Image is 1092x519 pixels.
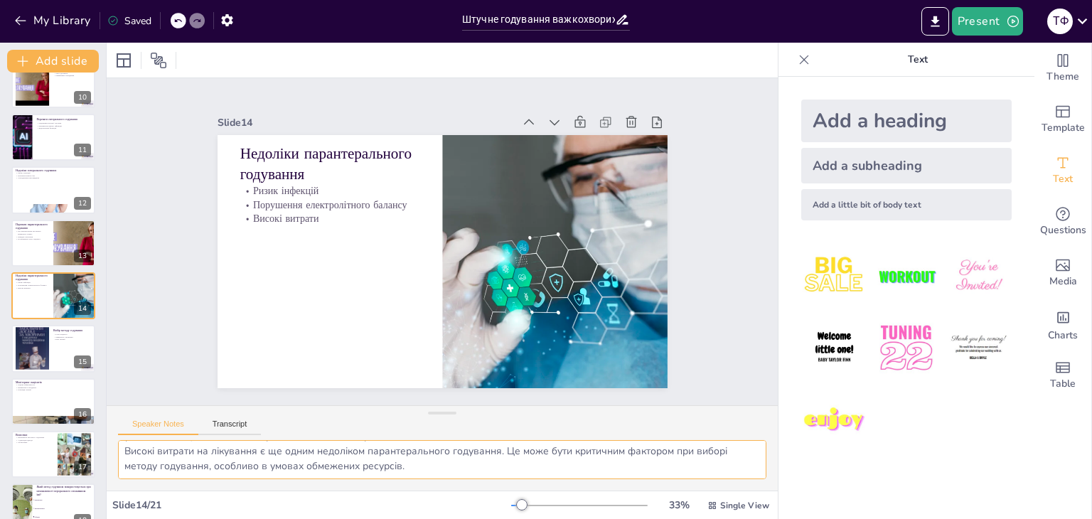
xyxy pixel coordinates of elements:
img: 1.jpeg [801,243,867,309]
div: 13 [11,220,95,267]
span: Theme [1046,69,1079,85]
div: 17 [74,461,91,473]
div: Add a subheading [801,148,1012,183]
p: Вибір методу годування [53,328,91,333]
div: 16 [74,408,91,421]
div: 15 [74,355,91,368]
p: Ризик інфекцій [240,184,419,198]
p: Моніторинг [16,442,53,444]
p: Недоліки ентерального годування [16,168,91,173]
img: 4.jpeg [801,315,867,381]
div: Add a table [1034,350,1091,401]
p: Text [815,43,1020,77]
p: Високі витрати [240,212,419,226]
span: Charts [1048,328,1078,343]
p: Без використання шлунково-кишкового тракту [16,230,49,235]
div: 13 [74,250,91,262]
p: Порушення електролітного балансу [16,284,49,287]
textarea: Ризик інфекцій є одним з основних недоліків парантерального годування. Це може статися через введ... [118,440,766,479]
div: Add a little bit of body text [801,189,1012,220]
p: Порушення електролітного балансу [240,198,419,212]
p: Ускладнення при введенні [16,177,91,180]
p: Зменшення ризику інфекцій [36,124,91,127]
div: 14 [11,272,95,319]
p: Тип годування [53,71,91,74]
div: 33 % [662,498,696,512]
p: Підтримка імунної системи [36,122,91,124]
span: Table [1050,376,1076,392]
div: 16 [11,378,95,425]
input: Insert title [462,9,615,30]
button: Add slide [7,50,99,73]
img: 6.jpeg [946,315,1012,381]
button: Export to PowerPoint [921,7,949,36]
div: Change the overall theme [1034,43,1091,94]
div: 17 [11,431,95,478]
p: Відновлення функцій [36,127,91,130]
p: Тривалість лікування [53,336,91,338]
p: Який метод годування використовується при неможливості перорального споживання їжі? [36,485,91,497]
img: 5.jpeg [873,315,939,381]
p: Корекція терапії [16,388,91,391]
p: Високі витрати [16,287,49,289]
p: Важливість штучного годування [16,436,53,439]
button: Speaker Notes [118,419,198,435]
p: Ризик інфекцій [16,282,49,284]
span: Парантеральне [35,507,95,508]
div: Slide 14 [218,116,514,129]
button: Present [952,7,1023,36]
span: Text [1053,171,1073,187]
div: Saved [107,14,151,28]
p: Швидке засвоєння [16,235,49,238]
div: Add text boxes [1034,145,1091,196]
div: Add ready made slides [1034,94,1091,145]
img: 2.jpeg [873,243,939,309]
div: Add charts and graphs [1034,299,1091,350]
p: Стан пацієнта [53,333,91,336]
img: 7.jpeg [801,387,867,454]
div: Add a heading [801,100,1012,142]
span: Media [1049,274,1077,289]
div: 14 [74,302,91,315]
img: 3.jpeg [946,243,1012,309]
p: Переваги парантерального годування [16,223,49,230]
div: Layout [112,49,135,72]
span: Template [1042,120,1085,136]
div: Slide 14 / 21 [112,498,511,512]
span: Position [150,52,167,69]
p: Непереносимість їжі [16,174,91,177]
p: Переваги ентерального годування [36,117,91,122]
p: Ризик аспірації [16,172,91,175]
div: Add images, graphics, shapes or video [1034,247,1091,299]
p: Оцінка ефективності [16,383,91,386]
p: Моніторинг пацієнтів [16,380,91,384]
p: Висновки [16,433,53,437]
p: Недоліки парантерального годування [240,143,419,185]
button: Transcript [198,419,262,435]
div: 12 [11,166,95,213]
span: Questions [1040,223,1086,238]
p: Цілі терапії [53,338,91,341]
div: 10 [74,91,91,104]
p: Адаптація підходу [16,439,53,442]
span: Single View [720,500,769,511]
p: Уникнення ускладнень [53,74,91,77]
p: Поліпшення стану пацієнта [16,237,49,240]
div: 15 [11,325,95,372]
button: My Library [11,9,97,32]
span: Обидва [35,515,95,517]
div: 11 [74,144,91,156]
div: 11 [11,114,95,161]
div: 10 [11,60,95,107]
div: Т Ф [1047,9,1073,34]
span: Ентеральне [35,499,95,501]
button: Т Ф [1047,7,1073,36]
p: Виявлення ускладнень [16,386,91,389]
div: Get real-time input from your audience [1034,196,1091,247]
div: 12 [74,197,91,210]
p: Недоліки парантерального годування [16,274,49,282]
